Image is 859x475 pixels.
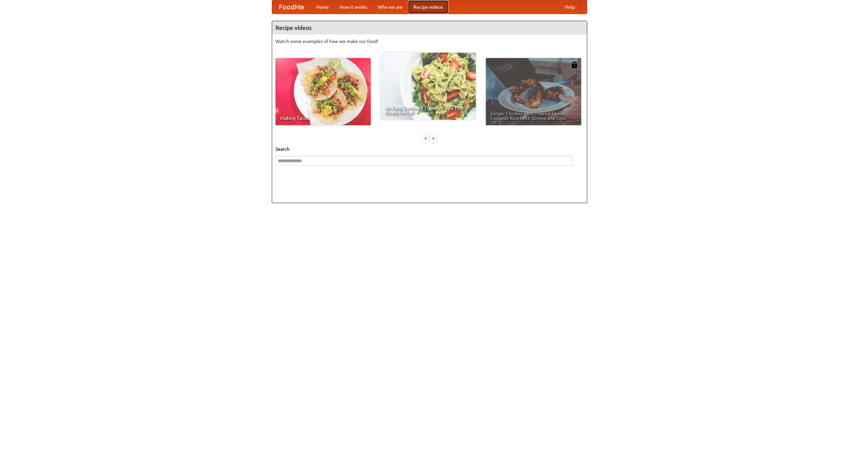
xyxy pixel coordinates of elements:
a: Recipe videos [408,0,448,14]
h4: Recipe videos [272,21,587,35]
a: Home [311,0,334,14]
a: How it works [334,0,372,14]
a: Making Tacos [275,58,371,125]
img: 483408.png [571,61,578,68]
a: Help [559,0,580,14]
a: Who we are [372,0,408,14]
p: Watch some examples of how we make our food! [275,38,584,45]
h5: Search [275,146,584,152]
a: An Easy, Summery Tomato Pasta That's Ready for Fall [381,53,476,120]
span: Making Tacos [280,116,366,121]
a: FoodMe [272,0,311,14]
div: « [422,134,428,142]
span: An Easy, Summery Tomato Pasta That's Ready for Fall [385,106,471,115]
div: » [431,134,437,142]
